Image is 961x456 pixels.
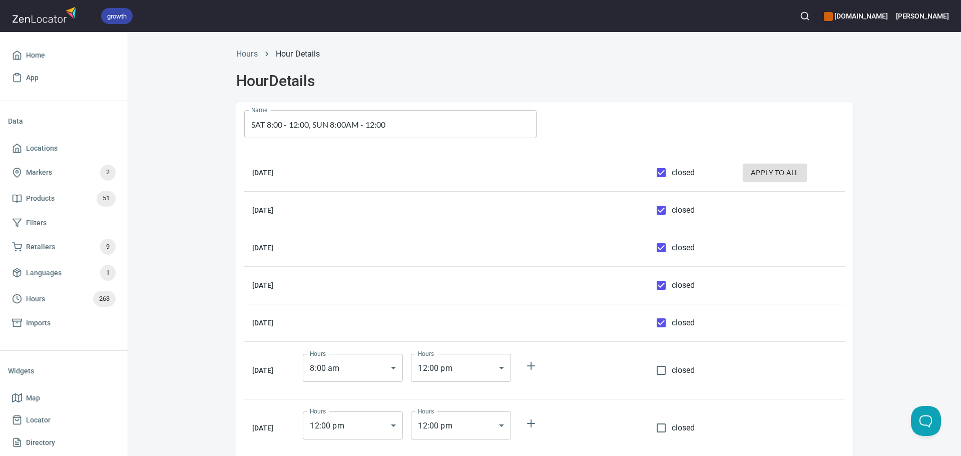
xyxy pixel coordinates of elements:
[303,354,403,382] div: 8:00 am
[8,212,120,234] a: Filters
[794,5,816,27] button: Search
[26,267,62,279] span: Languages
[519,411,543,435] button: add more hours for Sunday
[672,204,695,216] span: closed
[8,286,120,312] a: Hours263
[824,11,887,22] h6: [DOMAIN_NAME]
[100,167,116,178] span: 2
[252,242,287,253] h6: [DATE]
[303,411,403,439] div: 12:00 pm
[8,44,120,67] a: Home
[8,109,120,133] li: Data
[911,406,941,436] iframe: Help Scout Beacon - Open
[8,186,120,212] a: Products51
[896,5,949,27] button: [PERSON_NAME]
[26,414,51,426] span: Locator
[100,241,116,253] span: 9
[824,12,833,21] button: color-CE600E
[26,241,55,253] span: Retailers
[12,4,79,26] img: zenlocator
[8,409,120,431] a: Locator
[236,48,853,60] nav: breadcrumb
[252,422,287,433] h6: [DATE]
[26,392,40,404] span: Map
[8,160,120,186] a: Markers2
[26,317,51,329] span: Imports
[8,359,120,383] li: Widgets
[411,354,511,382] div: 12:00 pm
[26,192,55,205] span: Products
[672,422,695,434] span: closed
[252,205,287,216] h6: [DATE]
[26,142,58,155] span: Locations
[101,8,133,24] div: growth
[8,431,120,454] a: Directory
[93,293,116,305] span: 263
[824,5,887,27] div: Manage your apps
[672,167,695,179] span: closed
[751,167,799,179] span: apply to all
[236,72,853,90] h2: Hour Details
[252,280,287,291] h6: [DATE]
[97,193,116,204] span: 51
[26,72,39,84] span: App
[743,164,807,182] button: apply to all
[672,364,695,376] span: closed
[8,260,120,286] a: Languages1
[8,137,120,160] a: Locations
[276,49,320,59] a: Hour Details
[252,317,287,328] h6: [DATE]
[100,267,116,279] span: 1
[236,49,258,59] a: Hours
[8,312,120,334] a: Imports
[519,354,543,378] button: add more hours for Saturday
[672,279,695,291] span: closed
[411,411,511,439] div: 12:00 pm
[8,234,120,260] a: Retailers9
[101,11,133,22] span: growth
[252,167,287,178] h6: [DATE]
[26,436,55,449] span: Directory
[26,293,45,305] span: Hours
[26,217,47,229] span: Filters
[26,166,52,179] span: Markers
[252,365,287,376] h6: [DATE]
[8,387,120,409] a: Map
[672,317,695,329] span: closed
[8,67,120,89] a: App
[26,49,45,62] span: Home
[896,11,949,22] h6: [PERSON_NAME]
[672,242,695,254] span: closed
